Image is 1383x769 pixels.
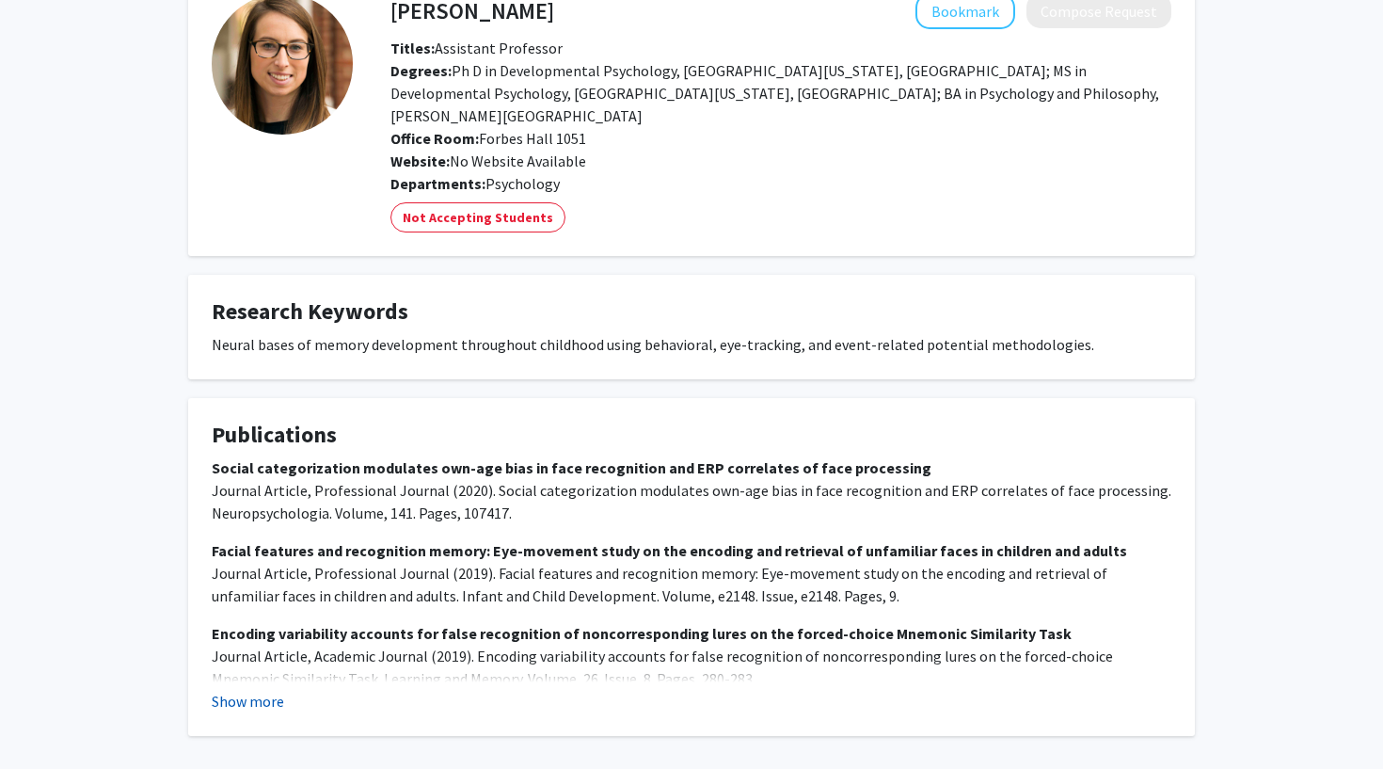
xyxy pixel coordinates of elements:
span: Ph D in Developmental Psychology, [GEOGRAPHIC_DATA][US_STATE], [GEOGRAPHIC_DATA]; MS in Developme... [390,61,1159,125]
b: Titles: [390,39,435,57]
span: Journal Article, Professional Journal (2019). Facial features and recognition memory: Eye-movemen... [212,564,1107,605]
button: Show more [212,690,284,713]
b: Website: [390,152,450,170]
strong: Facial features and recognition memory: Eye-movement study on the encoding and retrieval of unfam... [212,541,1127,560]
iframe: Chat [14,684,80,755]
span: Journal Article, Professional Journal (2020). Social categorization modulates own-age bias in fac... [212,481,1171,522]
b: Departments: [390,174,485,193]
span: Psychology [485,174,560,193]
h4: Publications [212,422,1171,449]
mat-chip: Not Accepting Students [390,202,565,232]
span: No Website Available [390,152,586,170]
span: Assistant Professor [390,39,563,57]
b: Degrees: [390,61,452,80]
strong: Encoding variability accounts for false recognition of noncorresponding lures on the forced-choic... [212,624,1072,643]
div: Neural bases of memory development throughout childhood using behavioral, eye-tracking, and event... [212,333,1171,356]
span: Journal Article, Academic Journal (2019). Encoding variability accounts for false recognition of ... [212,647,1113,688]
strong: Social categorization modulates own-age bias in face recognition and ERP correlates of face proce... [212,458,931,477]
b: Office Room: [390,129,479,148]
span: Forbes Hall 1051 [390,129,586,148]
h4: Research Keywords [212,298,1171,326]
